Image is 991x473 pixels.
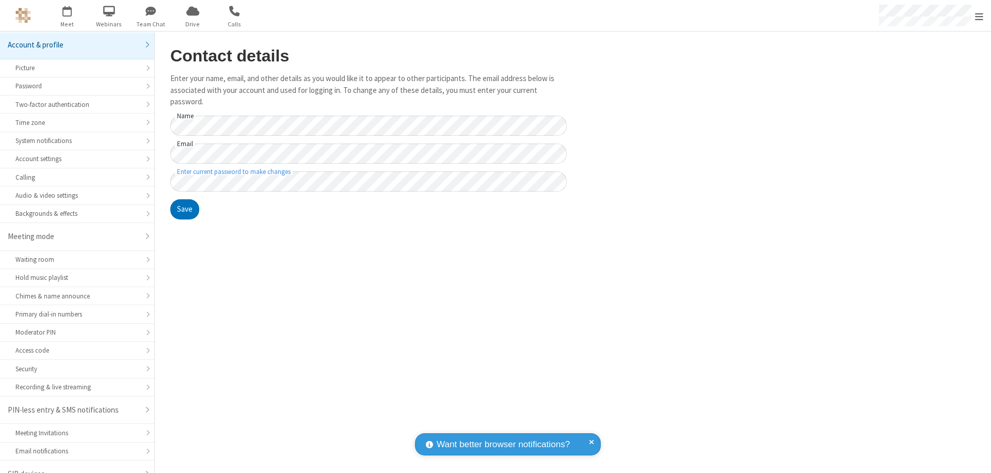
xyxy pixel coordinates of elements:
button: Save [170,199,199,220]
div: Chimes & name announce [15,291,139,301]
div: Moderator PIN [15,327,139,337]
div: Account settings [15,154,139,164]
p: Enter your name, email, and other details as you would like it to appear to other participants. T... [170,73,567,108]
div: System notifications [15,136,139,146]
span: Want better browser notifications? [437,438,570,451]
div: Access code [15,345,139,355]
div: Password [15,81,139,91]
div: Meeting Invitations [15,428,139,438]
img: QA Selenium DO NOT DELETE OR CHANGE [15,8,31,23]
div: Security [15,364,139,374]
input: Enter current password to make changes [170,171,567,192]
div: Primary dial-in numbers [15,309,139,319]
div: Calling [15,172,139,182]
div: Email notifications [15,446,139,456]
div: Picture [15,63,139,73]
div: Two-factor authentication [15,100,139,109]
span: Calls [215,20,254,29]
input: Email [170,144,567,164]
span: Meet [48,20,87,29]
h2: Contact details [170,47,567,65]
span: Drive [173,20,212,29]
div: PIN-less entry & SMS notifications [8,404,139,416]
div: Backgrounds & effects [15,209,139,218]
div: Time zone [15,118,139,128]
div: Recording & live streaming [15,382,139,392]
span: Team Chat [132,20,170,29]
div: Meeting mode [8,231,139,243]
div: Waiting room [15,255,139,264]
div: Account & profile [8,39,139,51]
input: Name [170,116,567,136]
div: Audio & video settings [15,191,139,200]
span: Webinars [90,20,129,29]
div: Hold music playlist [15,273,139,282]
